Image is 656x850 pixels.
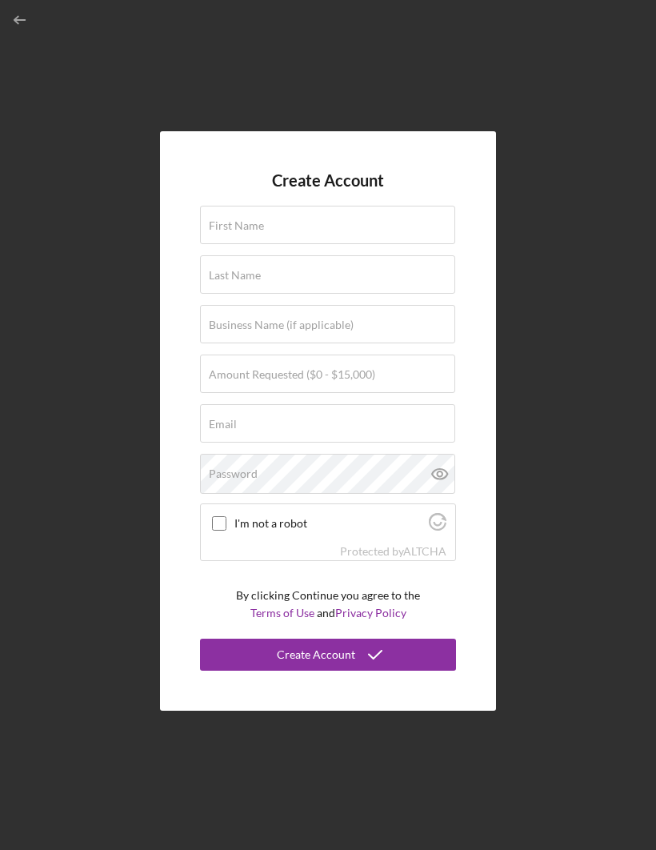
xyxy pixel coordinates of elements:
label: Password [209,467,258,480]
label: First Name [209,219,264,232]
div: Protected by [340,545,446,558]
label: I'm not a robot [234,517,424,530]
p: By clicking Continue you agree to the and [236,587,420,623]
button: Create Account [200,639,456,671]
a: Visit Altcha.org [429,519,446,533]
div: Create Account [277,639,355,671]
h4: Create Account [272,171,384,190]
label: Email [209,418,237,431]
label: Amount Requested ($0 - $15,000) [209,368,375,381]
label: Business Name (if applicable) [209,319,354,331]
a: Visit Altcha.org [403,544,446,558]
a: Terms of Use [250,606,314,619]
a: Privacy Policy [335,606,406,619]
label: Last Name [209,269,261,282]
